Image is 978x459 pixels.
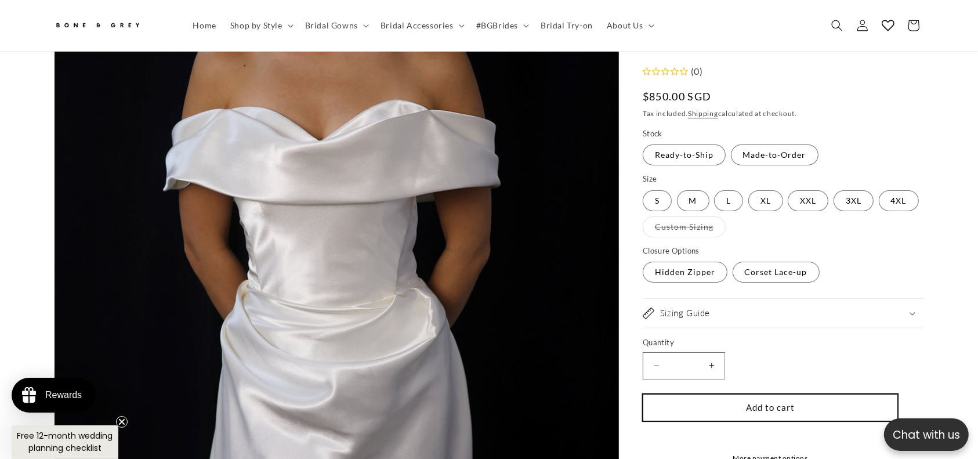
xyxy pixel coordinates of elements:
button: Write a review [793,17,870,37]
span: Home [193,20,216,31]
a: Bridal Try-on [534,13,600,38]
label: Made-to-Order [731,145,818,166]
a: Bone and Grey Bridal [50,12,175,39]
a: Shipping [688,109,718,118]
label: Corset Lace-up [733,262,820,283]
span: About Us [607,20,643,31]
summary: Search [824,13,850,38]
summary: Bridal Accessories [374,13,469,38]
a: Write a review [77,66,128,75]
span: Bridal Accessories [381,20,454,31]
summary: Sizing Guide [643,299,924,328]
summary: Shop by Style [223,13,298,38]
summary: #BGBrides [469,13,534,38]
span: Bridal Gowns [305,20,358,31]
label: 4XL [879,190,919,211]
summary: Bridal Gowns [298,13,374,38]
p: Chat with us [884,427,969,443]
label: XL [748,190,783,211]
span: $850.00 SGD [643,89,711,104]
legend: Stock [643,128,664,140]
legend: Closure Options [643,245,701,257]
div: Tax included. calculated at checkout. [643,108,924,120]
button: Open chatbox [884,418,969,451]
label: Custom Sizing [643,216,726,237]
summary: About Us [600,13,659,38]
div: Rewards [45,390,82,400]
button: Close teaser [116,416,128,428]
label: 3XL [834,190,874,211]
label: S [643,190,672,211]
div: Free 12-month wedding planning checklistClose teaser [12,425,118,459]
span: #BGBrides [476,20,518,31]
div: (0) [688,63,703,80]
label: Ready-to-Ship [643,145,726,166]
label: M [677,190,709,211]
span: Free 12-month wedding planning checklist [17,430,113,454]
span: Bridal Try-on [541,20,593,31]
label: XXL [788,190,828,211]
button: Add to cart [643,394,898,421]
img: Bone and Grey Bridal [54,16,141,35]
a: Home [186,13,223,38]
h2: Sizing Guide [660,308,710,320]
label: L [714,190,743,211]
span: Shop by Style [230,20,282,31]
legend: Size [643,174,658,186]
label: Quantity [643,338,898,349]
label: Hidden Zipper [643,262,727,283]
